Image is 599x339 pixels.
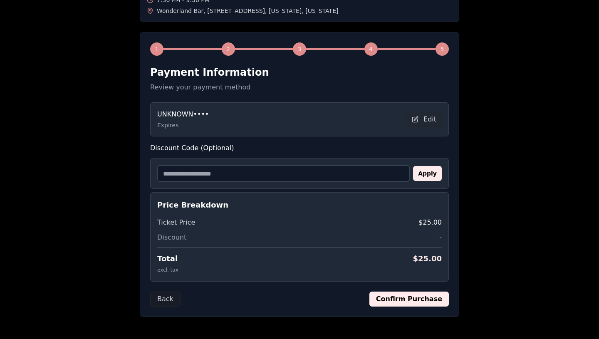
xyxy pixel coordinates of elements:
h4: Price Breakdown [157,199,442,211]
button: Edit [406,112,442,127]
span: Wonderland Bar , [STREET_ADDRESS] , [US_STATE] , [US_STATE] [157,7,338,15]
span: excl. tax [157,267,178,273]
button: Back [150,292,181,307]
p: Expires [157,121,209,129]
div: 2 [222,42,235,56]
span: $ 25.00 [413,253,442,265]
div: 4 [364,42,378,56]
div: 3 [293,42,306,56]
span: $25.00 [418,218,442,228]
span: Total [157,253,178,265]
span: Discount [157,233,186,242]
span: Ticket Price [157,218,195,228]
p: Review your payment method [150,82,449,92]
h2: Payment Information [150,66,449,79]
span: UNKNOWN •••• [157,109,209,119]
button: Confirm Purchase [369,292,449,307]
label: Discount Code (Optional) [150,143,449,153]
div: 5 [436,42,449,56]
span: - [439,233,442,242]
button: Apply [413,166,442,181]
div: 1 [150,42,163,56]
